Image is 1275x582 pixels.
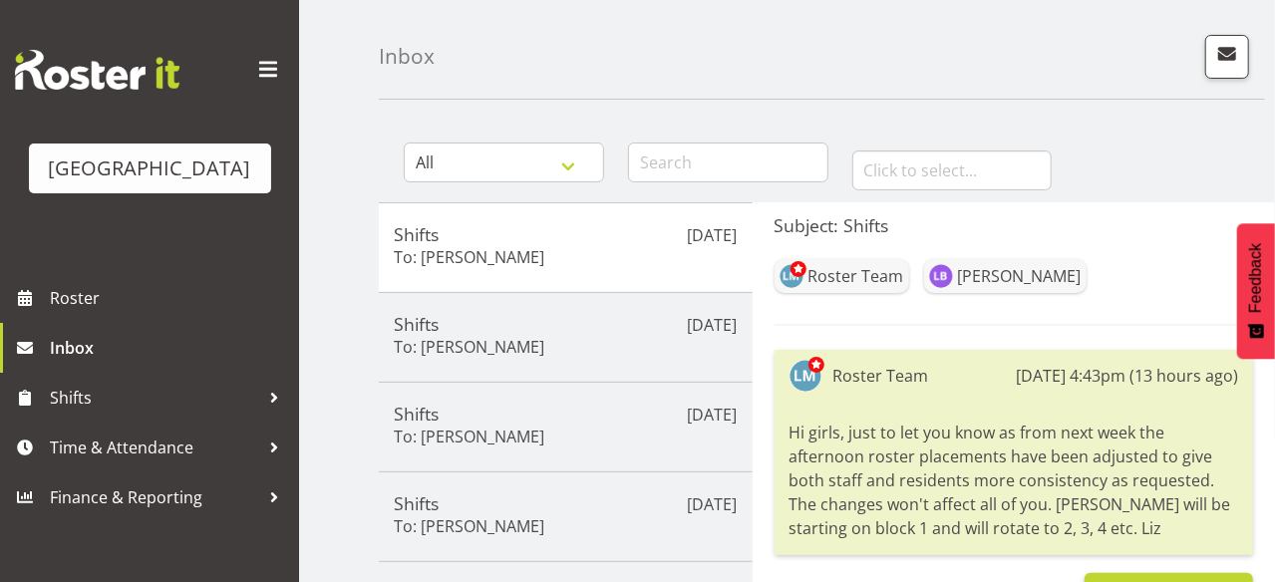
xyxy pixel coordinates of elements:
[790,360,821,392] img: lesley-mckenzie127.jpg
[394,247,544,267] h6: To: [PERSON_NAME]
[394,337,544,357] h6: To: [PERSON_NAME]
[833,364,929,388] div: Roster Team
[379,45,435,68] h4: Inbox
[394,313,738,335] h5: Shifts
[1237,223,1275,359] button: Feedback - Show survey
[394,427,544,446] h6: To: [PERSON_NAME]
[394,492,738,514] h5: Shifts
[775,214,1253,236] h5: Subject: Shifts
[688,223,738,247] p: [DATE]
[50,433,259,462] span: Time & Attendance
[688,492,738,516] p: [DATE]
[50,383,259,413] span: Shifts
[852,150,1053,190] input: Click to select...
[15,50,179,90] img: Rosterit website logo
[1016,364,1238,388] div: [DATE] 4:43pm (13 hours ago)
[628,143,828,182] input: Search
[780,264,803,288] img: lesley-mckenzie127.jpg
[49,153,251,183] div: [GEOGRAPHIC_DATA]
[50,283,289,313] span: Roster
[958,264,1082,288] div: [PERSON_NAME]
[688,313,738,337] p: [DATE]
[394,516,544,536] h6: To: [PERSON_NAME]
[1247,243,1265,313] span: Feedback
[394,223,738,245] h5: Shifts
[50,482,259,512] span: Finance & Reporting
[688,403,738,427] p: [DATE]
[394,403,738,425] h5: Shifts
[929,264,953,288] img: liz-brewer659.jpg
[50,333,289,363] span: Inbox
[808,264,904,288] div: Roster Team
[790,416,1238,545] div: Hi girls, just to let you know as from next week the afternoon roster placements have been adjust...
